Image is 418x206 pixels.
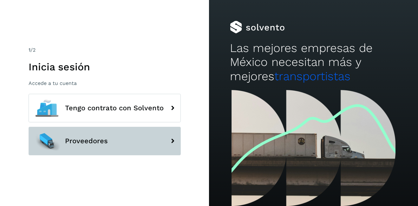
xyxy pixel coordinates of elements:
[29,61,181,73] h1: Inicia sesión
[65,104,164,112] span: Tengo contrato con Solvento
[230,41,397,83] h2: Las mejores empresas de México necesitan más y mejores
[29,47,30,53] span: 1
[29,94,181,122] button: Tengo contrato con Solvento
[29,46,181,54] div: /2
[29,80,181,86] p: Accede a tu cuenta
[274,69,350,83] span: transportistas
[65,137,108,145] span: Proveedores
[29,127,181,155] button: Proveedores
